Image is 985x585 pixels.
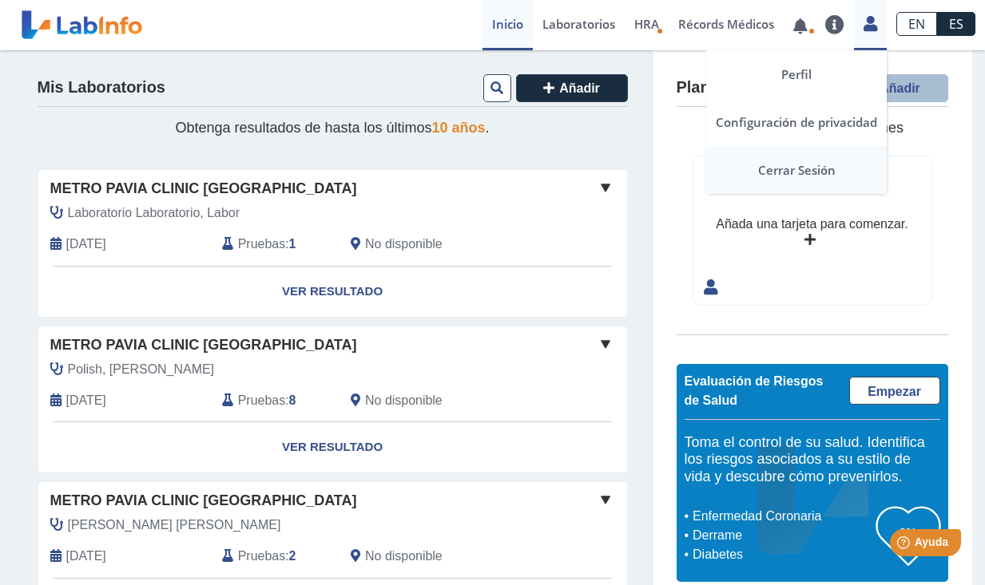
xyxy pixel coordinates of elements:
[706,146,887,194] a: Cerrar Sesión
[559,81,600,95] span: Añadir
[38,78,165,97] h4: Mis Laboratorios
[677,78,796,97] h4: Planes Médicos
[66,391,106,410] span: 2025-01-22
[289,393,296,407] b: 8
[880,81,920,95] span: Añadir
[849,377,940,405] a: Empezar
[685,374,824,407] span: Evaluación de Riesgos de Salud
[68,516,281,535] span: Figueroa Navarro, Alejandro
[50,178,357,200] span: Metro Pavia Clinic [GEOGRAPHIC_DATA]
[937,12,975,36] a: ES
[634,16,659,32] span: HRA
[175,120,489,136] span: Obtenga resultados de hasta los últimos .
[685,434,940,486] h5: Toma el control de su salud. Identifica los riesgos asociados a su estilo de vida y descubre cómo...
[68,204,240,223] span: Laboratorio Laboratorio, Labor
[50,334,357,356] span: Metro Pavia Clinic [GEOGRAPHIC_DATA]
[38,422,627,472] a: Ver Resultado
[210,235,339,254] div: :
[66,547,106,566] span: 2024-11-19
[50,490,357,512] span: Metro Pavia Clinic [GEOGRAPHIC_DATA]
[689,545,876,564] li: Diabetes
[432,120,486,136] span: 10 años
[706,98,887,146] a: Configuración de privacidad
[38,267,627,317] a: Ver Resultado
[689,526,876,545] li: Derrame
[365,547,443,566] span: No disponible
[836,74,948,102] button: Añadir
[238,547,285,566] span: Pruebas
[516,74,628,102] button: Añadir
[66,235,106,254] span: 2025-08-27
[289,237,296,251] b: 1
[238,391,285,410] span: Pruebas
[843,523,967,567] iframe: Help widget launcher
[365,391,443,410] span: No disponible
[238,235,285,254] span: Pruebas
[706,50,887,98] a: Perfil
[210,547,339,566] div: :
[365,235,443,254] span: No disponible
[210,391,339,410] div: :
[289,549,296,563] b: 2
[896,12,937,36] a: EN
[68,360,215,379] span: Polish, Roger
[716,215,908,234] div: Añada una tarjeta para comenzar.
[689,507,876,526] li: Enfermedad Coronaria
[868,385,921,398] span: Empezar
